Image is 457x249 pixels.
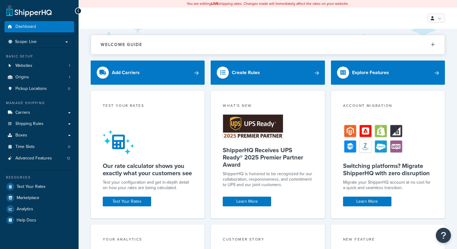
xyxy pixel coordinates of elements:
[5,192,74,203] a: Marketplace
[91,61,205,85] a: Add Carriers
[5,21,74,32] a: Dashboard
[5,54,74,59] div: Basic Setup
[5,83,74,94] li: Pickup Locations
[15,86,47,91] span: Pickup Locations
[5,141,74,152] a: Time Slots0
[15,39,37,44] span: Scope: Live
[15,24,36,29] span: Dashboard
[343,162,433,177] h5: Switching platforms? Migrate ShipperHQ with zero disruption
[68,86,70,91] span: 0
[5,204,74,215] a: Analytics
[103,162,193,177] h5: Our rate calculator shows you exactly what your customers see
[343,197,391,206] a: Learn More
[5,130,74,141] a: Boxes
[223,237,313,244] div: Customer Story
[69,75,70,80] span: 1
[5,175,74,180] div: Resources
[17,184,46,189] span: Test Your Rates
[15,156,52,161] span: Advanced Features
[223,171,313,188] p: ShipperHQ is honored to be recognized for our collaboration, responsiveness, and commitment to UP...
[5,72,74,83] li: Origins
[15,110,30,115] span: Carriers
[15,133,27,138] span: Boxes
[211,1,219,6] b: LIVE
[5,72,74,83] a: Origins1
[223,103,313,110] div: What's New
[232,68,260,77] div: Create Rules
[343,180,433,191] div: Migrate your ShipperHQ account at no cost for a quick and seamless transition.
[15,144,35,149] span: Time Slots
[5,107,74,118] a: Carriers
[5,100,74,106] div: Manage Shipping
[112,68,140,77] div: Add Carriers
[15,121,44,126] span: Shipping Rules
[331,61,445,85] a: Explore Features
[103,180,193,191] div: Test your configuration and get in-depth detail on how your rates are being calculated.
[5,215,74,226] a: Help Docs
[436,228,451,243] button: Open Resource Center
[15,63,32,68] span: Websites
[67,156,70,161] span: 12
[68,144,70,149] span: 0
[103,237,193,244] div: Your Analytics
[343,237,433,244] div: New Feature
[211,61,325,85] a: Create Rules
[5,181,74,192] a: Test Your Rates
[5,141,74,152] li: Time Slots
[5,60,74,71] a: Websites1
[5,60,74,71] li: Websites
[223,197,271,206] a: Learn More
[101,42,142,47] h2: Welcome Guide
[91,35,445,54] button: Welcome Guide
[352,68,389,77] div: Explore Features
[223,146,313,168] h5: ShipperHQ Receives UPS Ready® 2025 Premier Partner Award
[5,118,74,129] a: Shipping Rules
[17,195,39,201] span: Marketplace
[343,103,433,110] div: Account Migration
[17,207,33,212] span: Analytics
[15,75,29,80] span: Origins
[5,153,74,164] a: Advanced Features12
[5,153,74,164] li: Advanced Features
[103,103,193,110] div: Test your rates
[5,83,74,94] a: Pickup Locations0
[103,197,151,206] a: Test Your Rates
[17,218,36,223] span: Help Docs
[69,63,70,68] span: 1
